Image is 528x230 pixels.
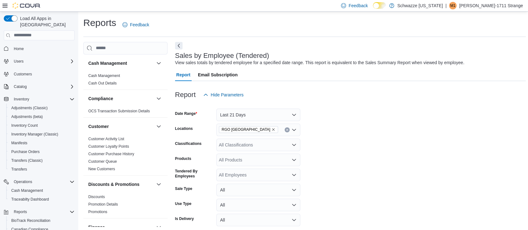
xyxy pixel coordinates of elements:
[272,128,275,131] button: Remove RGO 6 Northeast Heights from selection in this group
[216,109,300,121] button: Last 21 Days
[9,139,30,147] a: Manifests
[9,196,75,203] span: Traceabilty Dashboard
[1,95,77,104] button: Inventory
[216,184,300,196] button: All
[88,95,154,102] button: Compliance
[216,199,300,211] button: All
[11,95,75,103] span: Inventory
[14,72,32,77] span: Customers
[9,148,75,156] span: Purchase Orders
[88,60,154,66] button: Cash Management
[9,166,29,173] a: Transfers
[11,58,75,65] span: Users
[9,157,45,164] a: Transfers (Classic)
[11,83,29,90] button: Catalog
[285,127,290,132] button: Clear input
[88,81,117,85] a: Cash Out Details
[11,132,58,137] span: Inventory Manager (Classic)
[11,70,34,78] a: Customers
[9,187,45,194] a: Cash Management
[11,188,43,193] span: Cash Management
[9,157,75,164] span: Transfers (Classic)
[175,42,183,49] button: Next
[9,130,75,138] span: Inventory Manager (Classic)
[11,141,27,146] span: Manifests
[9,113,75,120] span: Adjustments (beta)
[11,83,75,90] span: Catalog
[198,69,238,81] span: Email Subscription
[11,197,49,202] span: Traceabilty Dashboard
[9,217,53,224] a: BioTrack Reconciliation
[88,137,124,141] a: Customer Activity List
[88,123,154,130] button: Customer
[11,114,43,119] span: Adjustments (beta)
[11,45,26,53] a: Home
[459,2,523,9] p: [PERSON_NAME]-1711 Strange
[9,122,40,129] a: Inventory Count
[1,69,77,79] button: Customers
[9,122,75,129] span: Inventory Count
[11,58,26,65] button: Users
[349,3,368,9] span: Feedback
[175,91,196,99] h3: Report
[13,3,41,9] img: Cova
[130,22,149,28] span: Feedback
[6,139,77,147] button: Manifests
[88,209,107,214] span: Promotions
[11,167,27,172] span: Transfers
[175,201,191,206] label: Use Type
[175,52,269,59] h3: Sales by Employee (Tendered)
[175,169,214,179] label: Tendered By Employees
[6,216,77,225] button: BioTrack Reconciliation
[292,127,297,132] button: Open list of options
[211,92,244,98] span: Hide Parameters
[155,59,163,67] button: Cash Management
[11,105,48,110] span: Adjustments (Classic)
[88,166,115,171] span: New Customers
[88,73,120,78] span: Cash Management
[88,202,118,207] a: Promotion Details
[11,149,40,154] span: Purchase Orders
[9,187,75,194] span: Cash Management
[373,2,386,9] input: Dark Mode
[88,151,134,156] span: Customer Purchase History
[9,196,51,203] a: Traceabilty Dashboard
[6,121,77,130] button: Inventory Count
[11,70,75,78] span: Customers
[88,194,105,199] span: Discounts
[14,179,32,184] span: Operations
[1,57,77,66] button: Users
[14,97,29,102] span: Inventory
[449,2,457,9] div: Mick-1711 Strange
[176,69,190,81] span: Report
[11,218,50,223] span: BioTrack Reconciliation
[11,95,32,103] button: Inventory
[88,159,117,164] a: Customer Queue
[11,208,29,216] button: Reports
[14,84,27,89] span: Catalog
[88,136,124,141] span: Customer Activity List
[175,216,194,221] label: Is Delivery
[6,165,77,174] button: Transfers
[450,2,456,9] span: M1
[88,95,113,102] h3: Compliance
[9,104,50,112] a: Adjustments (Classic)
[175,111,197,116] label: Date Range
[6,130,77,139] button: Inventory Manager (Classic)
[88,74,120,78] a: Cash Management
[222,126,270,133] span: RGO [GEOGRAPHIC_DATA]
[83,72,168,89] div: Cash Management
[88,81,117,86] span: Cash Out Details
[11,208,75,216] span: Reports
[9,139,75,147] span: Manifests
[9,113,45,120] a: Adjustments (beta)
[155,123,163,130] button: Customer
[88,144,129,149] span: Customer Loyalty Points
[397,2,443,9] p: Schwazze [US_STATE]
[88,167,115,171] a: New Customers
[9,130,61,138] a: Inventory Manager (Classic)
[11,158,43,163] span: Transfers (Classic)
